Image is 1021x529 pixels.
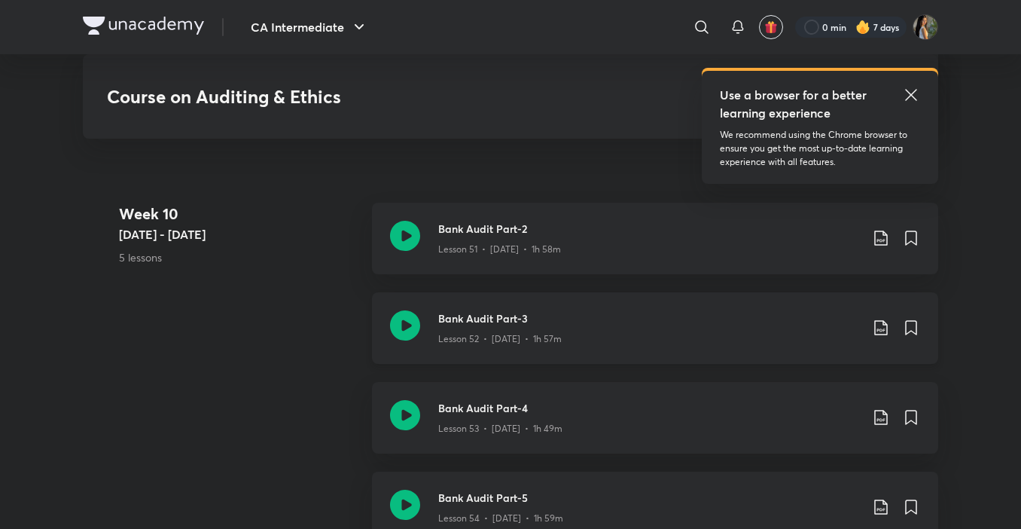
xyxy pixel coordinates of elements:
img: Company Logo [83,17,204,35]
img: streak [855,20,870,35]
img: Bhumika [913,14,938,40]
a: Bank Audit Part-4Lesson 53 • [DATE] • 1h 49m [372,382,938,472]
h5: [DATE] - [DATE] [119,225,360,243]
button: CA Intermediate [242,12,377,42]
img: avatar [764,20,778,34]
a: Bank Audit Part-2Lesson 51 • [DATE] • 1h 58m [372,203,938,292]
button: avatar [759,15,783,39]
h3: Course on Auditing & Ethics [107,86,696,108]
h3: Bank Audit Part-3 [438,310,860,326]
h3: Bank Audit Part-5 [438,490,860,506]
p: We recommend using the Chrome browser to ensure you get the most up-to-date learning experience w... [720,128,920,169]
p: Lesson 53 • [DATE] • 1h 49m [438,422,562,436]
p: Lesson 54 • [DATE] • 1h 59m [438,512,563,525]
a: Company Logo [83,17,204,38]
p: 5 lessons [119,249,360,265]
a: Bank Audit Part-3Lesson 52 • [DATE] • 1h 57m [372,292,938,382]
h3: Bank Audit Part-4 [438,400,860,416]
p: Lesson 52 • [DATE] • 1h 57m [438,332,562,346]
h5: Use a browser for a better learning experience [720,86,870,122]
h4: Week 10 [119,203,360,225]
p: Lesson 51 • [DATE] • 1h 58m [438,243,561,256]
h3: Bank Audit Part-2 [438,221,860,237]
